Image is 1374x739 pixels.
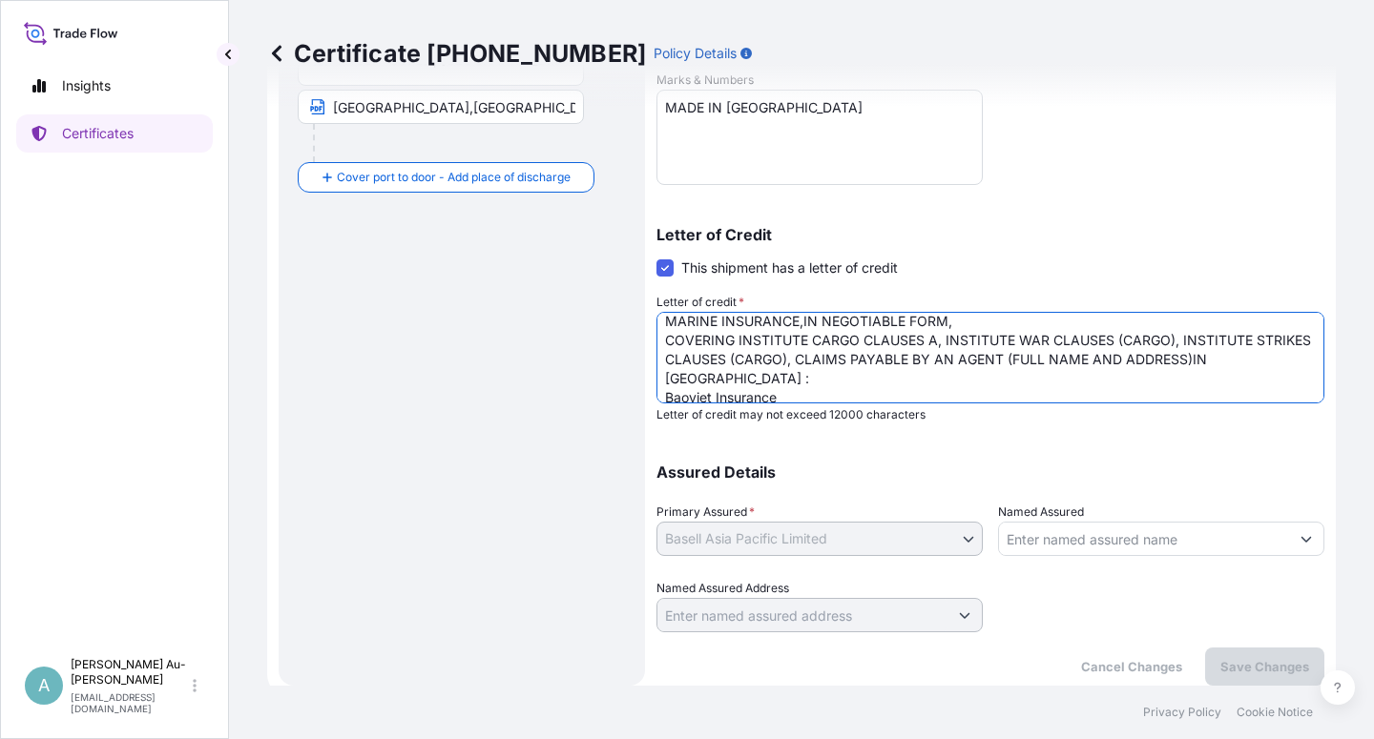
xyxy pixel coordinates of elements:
[267,38,646,69] p: Certificate [PHONE_NUMBER]
[337,168,571,187] span: Cover port to door - Add place of discharge
[656,90,983,185] textarea: MADE IN [GEOGRAPHIC_DATA]
[656,503,755,522] span: Primary Assured
[657,598,947,632] input: Named Assured Address
[62,76,111,95] p: Insights
[656,579,789,598] label: Named Assured Address
[656,407,1324,422] p: Letter of credit may not exceed 12000 characters
[681,258,898,277] span: This shipment has a letter of credit
[656,293,744,312] label: Letter of credit
[656,227,1324,242] p: Letter of Credit
[71,657,189,688] p: [PERSON_NAME] Au-[PERSON_NAME]
[1289,522,1323,556] button: Show suggestions
[654,44,737,63] p: Policy Details
[998,503,1084,522] label: Named Assured
[947,598,982,632] button: Show suggestions
[656,464,1324,480] p: Assured Details
[1237,705,1313,720] a: Cookie Notice
[16,114,213,153] a: Certificates
[38,676,50,695] span: A
[62,124,134,143] p: Certificates
[298,162,594,193] button: Cover port to door - Add place of discharge
[656,312,1324,403] textarea: LC NO.: DC VNM504309 MARINE INSURANCE,IN NEGOTIABLE FORM, COVERING INSTITUTE CARGO CLAUSES A, INS...
[1066,647,1197,686] button: Cancel Changes
[16,67,213,105] a: Insights
[665,529,827,548] span: Basell Asia Pacific Limited
[298,90,584,124] input: Text to appear on certificate
[1081,657,1182,676] p: Cancel Changes
[1220,657,1309,676] p: Save Changes
[999,522,1289,556] input: Assured Name
[1205,647,1324,686] button: Save Changes
[656,522,983,556] button: Basell Asia Pacific Limited
[71,691,189,714] p: [EMAIL_ADDRESS][DOMAIN_NAME]
[1143,705,1221,720] a: Privacy Policy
